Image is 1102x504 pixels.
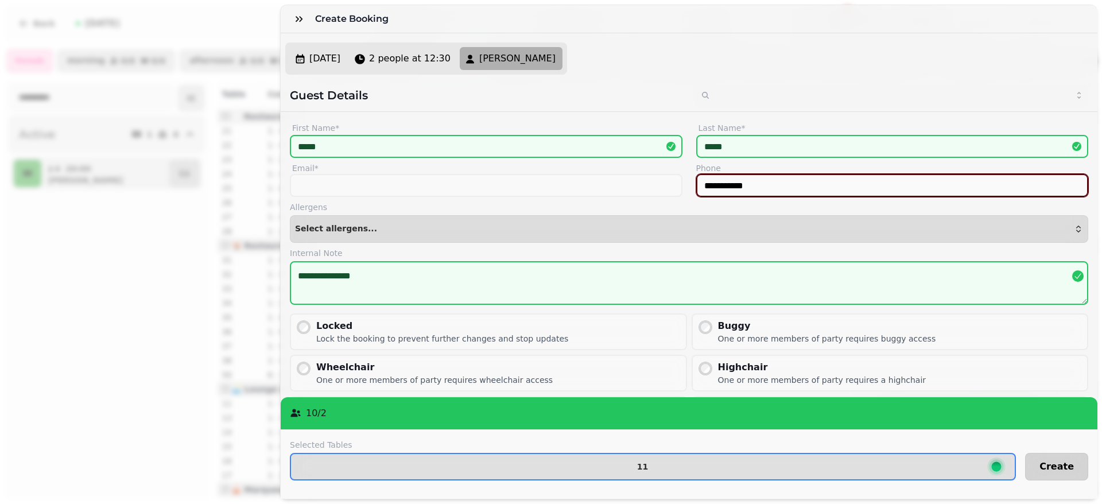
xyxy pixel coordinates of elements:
[479,52,556,65] span: [PERSON_NAME]
[316,374,553,386] div: One or more members of party requires wheelchair access
[316,333,568,344] div: Lock the booking to prevent further changes and stop updates
[1039,462,1074,471] span: Create
[316,319,568,333] div: Locked
[309,52,340,65] span: [DATE]
[295,224,377,234] span: Select allergens...
[290,215,1088,243] button: Select allergens...
[290,162,682,174] label: Email*
[290,87,685,103] h2: Guest Details
[306,406,327,420] p: 10 / 2
[718,333,936,344] div: One or more members of party requires buggy access
[1025,453,1088,480] button: Create
[290,121,682,135] label: First Name*
[718,374,926,386] div: One or more members of party requires a highchair
[369,52,451,65] span: 2 people at 12:30
[696,162,1089,174] label: Phone
[718,360,926,374] div: Highchair
[316,360,553,374] div: Wheelchair
[718,319,936,333] div: Buggy
[290,453,1016,480] button: 11
[637,463,648,471] p: 11
[315,12,393,26] h3: Create Booking
[290,439,1016,451] label: Selected Tables
[290,247,1088,259] label: Internal Note
[290,201,1088,213] label: Allergens
[696,121,1089,135] label: Last Name*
